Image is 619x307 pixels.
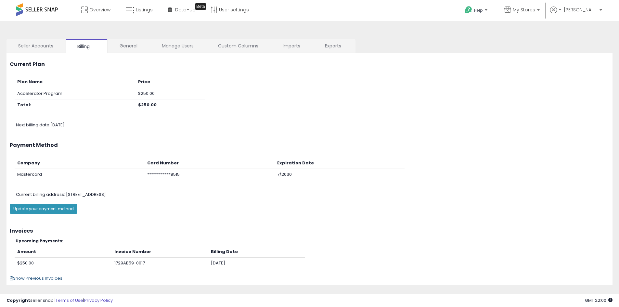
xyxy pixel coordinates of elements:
[175,6,196,13] span: DataHub
[17,102,31,108] b: Total:
[66,39,107,53] a: Billing
[10,275,62,281] span: Show Previous Invoices
[195,3,206,10] div: Tooltip anchor
[145,158,275,169] th: Card Number
[138,102,157,108] b: $250.00
[6,297,30,303] strong: Copyright
[206,39,270,53] a: Custom Columns
[10,61,609,67] h3: Current Plan
[135,76,192,88] th: Price
[10,204,77,214] button: Update your payment method
[56,297,83,303] a: Terms of Use
[136,6,153,13] span: Listings
[150,39,205,53] a: Manage Users
[89,6,110,13] span: Overview
[275,169,405,180] td: 7/2030
[15,169,145,180] td: Mastercard
[16,191,65,198] span: Current billing address:
[10,228,609,234] h3: Invoices
[15,88,135,99] td: Accelerator Program
[208,258,305,269] td: [DATE]
[15,76,135,88] th: Plan Name
[6,298,113,304] div: seller snap | |
[585,297,613,303] span: 2025-09-9 22:00 GMT
[84,297,113,303] a: Privacy Policy
[15,158,145,169] th: Company
[112,258,208,269] td: 1729AB59-0017
[10,142,609,148] h3: Payment Method
[550,6,602,21] a: Hi [PERSON_NAME]
[464,6,472,14] i: Get Help
[135,88,192,99] td: $250.00
[474,7,483,13] span: Help
[6,39,65,53] a: Seller Accounts
[15,258,112,269] td: $250.00
[208,246,305,258] th: Billing Date
[15,246,112,258] th: Amount
[513,6,535,13] span: My Stores
[275,158,405,169] th: Expiration Date
[559,6,598,13] span: Hi [PERSON_NAME]
[108,39,149,53] a: General
[16,239,609,243] h5: Upcoming Payments:
[112,246,208,258] th: Invoice Number
[459,1,494,21] a: Help
[271,39,312,53] a: Imports
[313,39,355,53] a: Exports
